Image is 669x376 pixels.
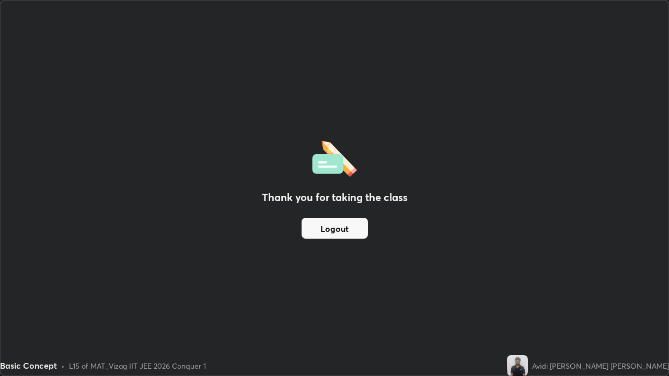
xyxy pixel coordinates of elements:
[61,360,65,371] div: •
[69,360,206,371] div: L15 of MAT_Vizag IIT JEE 2026 Conquer 1
[532,360,669,371] div: Avidi [PERSON_NAME] [PERSON_NAME]
[507,355,528,376] img: fdab62d5ebe0400b85cf6e9720f7db06.jpg
[312,137,357,177] img: offlineFeedback.1438e8b3.svg
[262,190,408,205] h2: Thank you for taking the class
[302,218,368,239] button: Logout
